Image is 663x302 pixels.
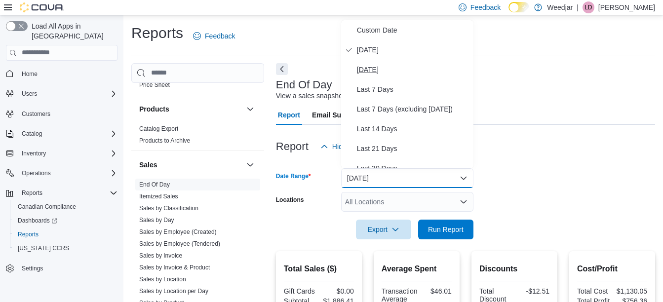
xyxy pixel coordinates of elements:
button: Reports [2,186,121,200]
a: Sales by Employee (Tendered) [139,240,220,247]
h3: End Of Day [276,79,332,91]
div: Gift Cards [284,287,317,295]
span: Itemized Sales [139,192,178,200]
div: Select listbox [341,20,473,168]
span: Last 21 Days [357,143,469,154]
h2: Total Sales ($) [284,263,354,275]
a: Catalog Export [139,125,178,132]
h2: Discounts [479,263,549,275]
div: $1,130.05 [614,287,647,295]
span: Washington CCRS [14,242,117,254]
a: Dashboards [10,214,121,227]
a: Home [18,68,41,80]
nav: Complex example [6,63,117,302]
input: Dark Mode [508,2,529,12]
span: Price Sheet [139,81,170,89]
a: Sales by Location per Day [139,288,208,295]
span: Home [18,68,117,80]
span: Catalog [18,128,117,140]
button: Products [139,104,242,114]
button: Catalog [2,127,121,141]
button: Sales [139,160,242,170]
button: Inventory [2,147,121,160]
a: Price Sheet [139,81,170,88]
span: Reports [14,228,117,240]
span: Run Report [428,225,464,234]
span: Catalog [22,130,42,138]
a: Sales by Classification [139,205,198,212]
span: Inventory [18,148,117,159]
span: Canadian Compliance [14,201,117,213]
a: Products to Archive [139,137,190,144]
h1: Reports [131,23,183,43]
span: Sales by Classification [139,204,198,212]
span: Home [22,70,38,78]
div: Products [131,123,264,151]
button: Next [276,63,288,75]
a: End Of Day [139,181,170,188]
span: Products to Archive [139,137,190,145]
span: Export [362,220,405,239]
span: Last 30 Days [357,162,469,174]
button: Catalog [18,128,46,140]
div: Total Cost [577,287,610,295]
button: Export [356,220,411,239]
button: Operations [18,167,55,179]
button: [DATE] [341,168,473,188]
img: Cova [20,2,64,12]
span: Sales by Employee (Tendered) [139,240,220,248]
span: Catalog Export [139,125,178,133]
a: Customers [18,108,54,120]
a: Feedback [189,26,239,46]
span: Custom Date [357,24,469,36]
span: Reports [18,230,39,238]
div: $0.00 [321,287,354,295]
a: [US_STATE] CCRS [14,242,73,254]
span: Email Subscription [312,105,375,125]
button: Users [2,87,121,101]
span: LD [585,1,592,13]
span: Settings [22,264,43,272]
a: Canadian Compliance [14,201,80,213]
button: Hide Parameters [316,137,388,156]
a: Sales by Employee (Created) [139,228,217,235]
h3: Sales [139,160,157,170]
span: Users [18,88,117,100]
button: Inventory [18,148,50,159]
span: Feedback [205,31,235,41]
span: Operations [18,167,117,179]
a: Sales by Invoice [139,252,182,259]
span: Feedback [470,2,501,12]
span: Customers [22,110,50,118]
a: Reports [14,228,42,240]
span: Sales by Day [139,216,174,224]
button: Customers [2,107,121,121]
span: Sales by Invoice [139,252,182,260]
button: Canadian Compliance [10,200,121,214]
button: Operations [2,166,121,180]
span: Last 14 Days [357,123,469,135]
div: -$12.51 [516,287,549,295]
span: Sales by Invoice & Product [139,264,210,271]
div: Pricing [131,79,264,95]
button: Home [2,67,121,81]
h2: Average Spent [382,263,452,275]
span: Reports [18,187,117,199]
button: Run Report [418,220,473,239]
span: [DATE] [357,64,469,75]
span: Dark Mode [508,12,509,13]
span: Sales by Employee (Created) [139,228,217,236]
span: Sales by Location [139,275,186,283]
button: Settings [2,261,121,275]
span: Sales by Location per Day [139,287,208,295]
button: Reports [18,187,46,199]
h2: Cost/Profit [577,263,647,275]
span: Report [278,105,300,125]
span: [DATE] [357,44,469,56]
span: Last 7 Days (excluding [DATE]) [357,103,469,115]
span: Hide Parameters [332,142,384,151]
p: Weedjar [547,1,573,13]
button: Users [18,88,41,100]
span: Dashboards [14,215,117,226]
